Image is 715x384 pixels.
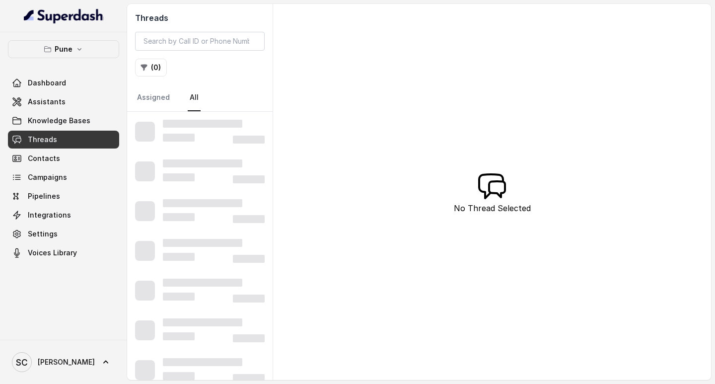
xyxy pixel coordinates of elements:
[28,97,66,107] span: Assistants
[38,357,95,367] span: [PERSON_NAME]
[8,168,119,186] a: Campaigns
[8,40,119,58] button: Pune
[8,74,119,92] a: Dashboard
[28,116,90,126] span: Knowledge Bases
[8,206,119,224] a: Integrations
[135,32,265,51] input: Search by Call ID or Phone Number
[135,84,265,111] nav: Tabs
[454,202,531,214] p: No Thread Selected
[55,43,72,55] p: Pune
[8,131,119,149] a: Threads
[28,172,67,182] span: Campaigns
[8,225,119,243] a: Settings
[28,78,66,88] span: Dashboard
[188,84,201,111] a: All
[8,112,119,130] a: Knowledge Bases
[135,84,172,111] a: Assigned
[8,187,119,205] a: Pipelines
[28,248,77,258] span: Voices Library
[28,135,57,145] span: Threads
[28,210,71,220] span: Integrations
[8,93,119,111] a: Assistants
[135,12,265,24] h2: Threads
[28,154,60,163] span: Contacts
[135,59,167,77] button: (0)
[24,8,104,24] img: light.svg
[16,357,28,368] text: SC
[8,244,119,262] a: Voices Library
[28,191,60,201] span: Pipelines
[28,229,58,239] span: Settings
[8,348,119,376] a: [PERSON_NAME]
[8,150,119,167] a: Contacts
